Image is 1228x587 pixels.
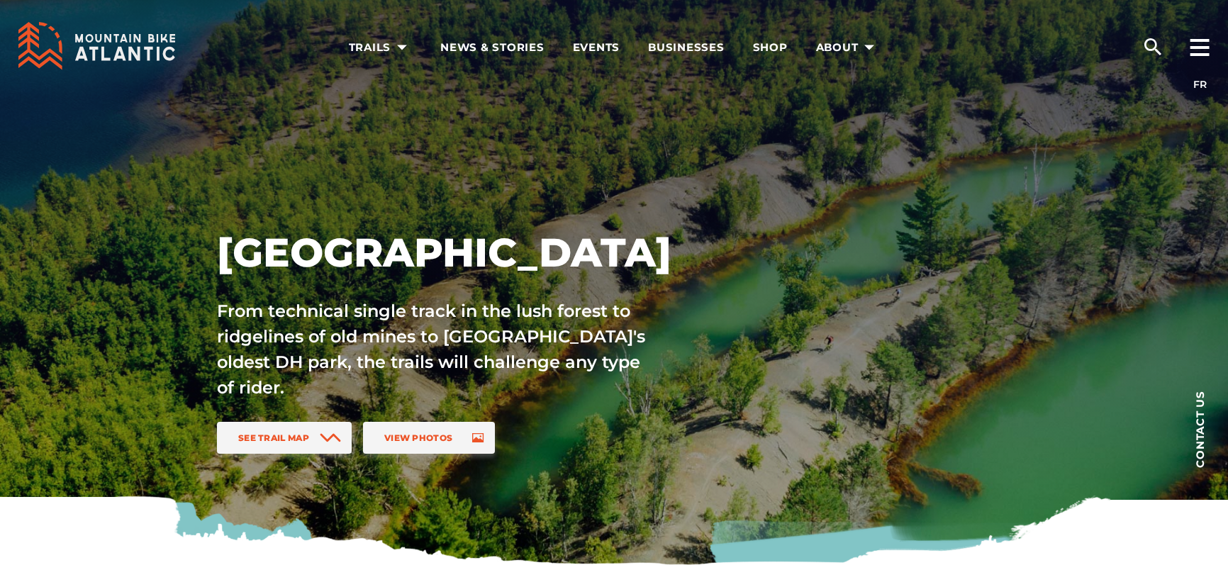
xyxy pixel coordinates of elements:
[1142,35,1164,58] ion-icon: search
[363,422,495,454] a: View Photos
[573,40,620,55] span: Events
[217,422,352,454] a: See Trail Map
[440,40,545,55] span: News & Stories
[753,40,788,55] span: Shop
[648,40,725,55] span: Businesses
[1193,78,1207,91] a: FR
[859,38,879,57] ion-icon: arrow dropdown
[816,40,880,55] span: About
[1171,369,1228,489] a: Contact us
[217,228,742,277] h1: [GEOGRAPHIC_DATA]
[349,40,413,55] span: Trails
[238,432,309,443] span: See Trail Map
[1195,391,1205,468] span: Contact us
[384,432,452,443] span: View Photos
[392,38,412,57] ion-icon: arrow dropdown
[217,298,648,401] p: From technical single track in the lush forest to ridgelines of old mines to [GEOGRAPHIC_DATA]'s ...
